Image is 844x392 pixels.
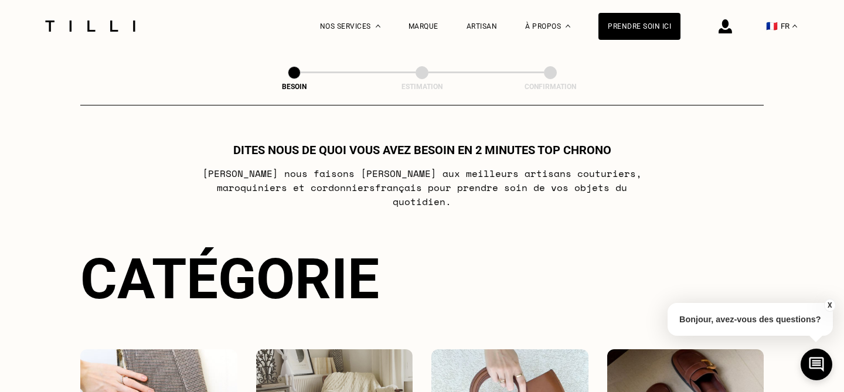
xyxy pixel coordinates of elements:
[467,22,498,30] a: Artisan
[492,83,609,91] div: Confirmation
[41,21,139,32] img: Logo du service de couturière Tilli
[236,83,353,91] div: Besoin
[190,166,655,209] p: [PERSON_NAME] nous faisons [PERSON_NAME] aux meilleurs artisans couturiers , maroquiniers et cord...
[792,25,797,28] img: menu déroulant
[766,21,778,32] span: 🇫🇷
[823,299,835,312] button: X
[598,13,680,40] a: Prendre soin ici
[233,143,611,157] h1: Dites nous de quoi vous avez besoin en 2 minutes top chrono
[376,25,380,28] img: Menu déroulant
[80,246,764,312] div: Catégorie
[668,303,833,336] p: Bonjour, avez-vous des questions?
[363,83,481,91] div: Estimation
[566,25,570,28] img: Menu déroulant à propos
[409,22,438,30] a: Marque
[719,19,732,33] img: icône connexion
